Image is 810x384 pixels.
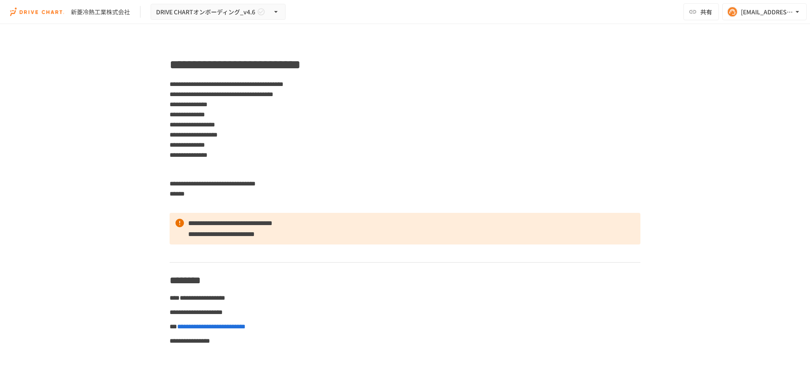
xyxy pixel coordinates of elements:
[683,3,719,20] button: 共有
[156,7,255,17] span: DRIVE CHARTオンボーディング_v4.6
[741,7,793,17] div: [EMAIL_ADDRESS][DOMAIN_NAME]
[151,4,286,20] button: DRIVE CHARTオンボーディング_v4.6
[722,3,807,20] button: [EMAIL_ADDRESS][DOMAIN_NAME]
[10,5,64,19] img: i9VDDS9JuLRLX3JIUyK59LcYp6Y9cayLPHs4hOxMB9W
[700,7,712,16] span: 共有
[71,8,130,16] div: 新菱冷熱工業株式会社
